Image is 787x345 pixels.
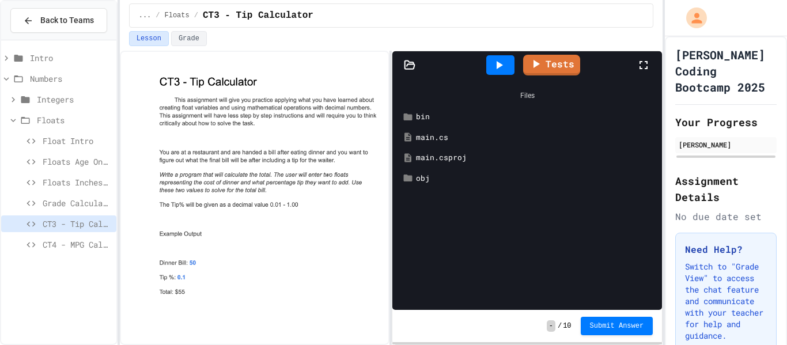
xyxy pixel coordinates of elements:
iframe: chat widget [691,249,775,298]
div: main.csproj [416,152,655,164]
span: Numbers [30,73,112,85]
span: / [194,11,198,20]
span: Submit Answer [590,321,644,331]
span: Floats [37,114,112,126]
span: CT4 - MPG Calculator [43,238,112,251]
span: Float Intro [43,135,112,147]
h2: Assignment Details [675,173,777,205]
span: Integers [37,93,112,105]
button: Submit Answer [581,317,653,335]
button: Back to Teams [10,8,107,33]
span: 10 [563,321,571,331]
div: obj [416,173,655,184]
iframe: chat widget [739,299,775,333]
span: CT3 - Tip Calculator [43,218,112,230]
span: Floats Age On Jupiter [43,156,112,168]
div: Files [398,85,656,107]
span: - [547,320,555,332]
span: Floats [165,11,190,20]
p: Switch to "Grade View" to access the chat feature and communicate with your teacher for help and ... [685,261,767,342]
span: ... [139,11,152,20]
h2: Your Progress [675,114,777,130]
div: [PERSON_NAME] [679,139,773,150]
span: Grade Calculator (Basic) [43,197,112,209]
span: / [558,321,562,331]
h1: [PERSON_NAME] Coding Bootcamp 2025 [675,47,777,95]
div: main.cs [416,132,655,143]
h3: Need Help? [685,242,767,256]
button: Lesson [129,31,169,46]
div: No due date set [675,210,777,223]
span: Back to Teams [40,14,94,26]
div: bin [416,111,655,123]
span: Floats Inches To Centimeters [43,176,112,188]
button: Grade [171,31,207,46]
a: Tests [523,55,580,75]
div: My Account [674,5,710,31]
span: / [156,11,160,20]
span: Intro [30,52,112,64]
span: CT3 - Tip Calculator [203,9,313,22]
